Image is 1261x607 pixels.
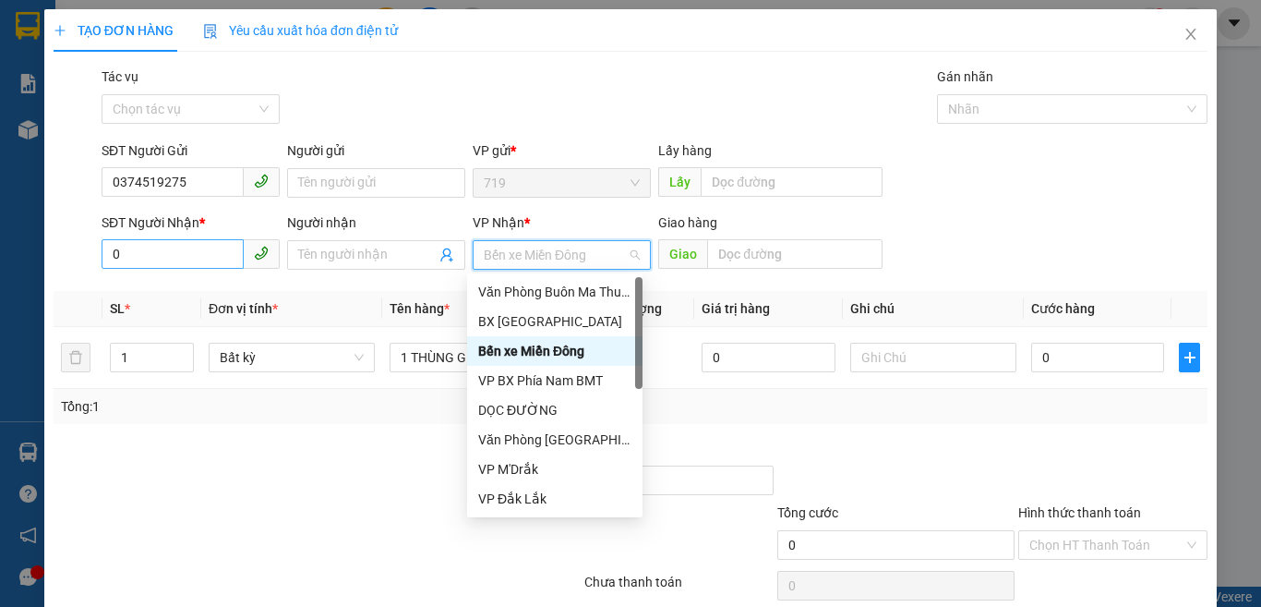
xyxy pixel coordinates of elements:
[937,69,993,84] label: Gán nhãn
[1018,505,1141,520] label: Hình thức thanh toán
[54,23,174,38] span: TẠO ĐƠN HÀNG
[658,239,707,269] span: Giao
[467,455,643,484] div: VP M'Drắk
[61,343,90,372] button: delete
[777,505,838,520] span: Tổng cước
[702,343,835,372] input: 0
[390,301,450,316] span: Tên hàng
[1183,27,1198,42] span: close
[467,395,643,425] div: DỌC ĐƯỜNG
[843,291,1024,327] th: Ghi chú
[658,167,701,197] span: Lấy
[287,212,465,233] div: Người nhận
[1179,343,1200,372] button: plus
[1031,301,1095,316] span: Cước hàng
[478,459,631,480] div: VP M'Drắk
[220,344,364,371] span: Bất kỳ
[102,140,280,161] div: SĐT Người Gửi
[16,38,145,64] div: 0973154257
[158,16,287,82] div: Bến xe Miền Đông Mới
[158,18,202,37] span: Nhận:
[473,140,651,161] div: VP gửi
[658,215,717,230] span: Giao hàng
[701,167,883,197] input: Dọc đường
[254,246,269,261] span: phone
[14,121,42,140] span: CR :
[254,174,269,188] span: phone
[467,336,643,366] div: Bến xe Miền Đông
[484,241,640,269] span: Bến xe Miền Đông
[478,400,631,420] div: DỌC ĐƯỜNG
[707,239,883,269] input: Dọc đường
[1165,9,1217,61] button: Close
[702,301,770,316] span: Giá trị hàng
[478,489,631,509] div: VP Đắk Lắk
[16,16,145,38] div: 719
[110,301,125,316] span: SL
[473,215,524,230] span: VP Nhận
[478,341,631,361] div: Bến xe Miền Đông
[467,425,643,455] div: Văn Phòng Tân Phú
[467,366,643,395] div: VP BX Phía Nam BMT
[478,311,631,332] div: BX [GEOGRAPHIC_DATA]
[14,119,148,141] div: 100.000
[203,24,218,39] img: icon
[1180,350,1199,365] span: plus
[658,143,712,158] span: Lấy hàng
[16,18,44,37] span: Gửi:
[467,307,643,336] div: BX Tây Ninh
[467,277,643,307] div: Văn Phòng Buôn Ma Thuột
[478,370,631,391] div: VP BX Phía Nam BMT
[287,140,465,161] div: Người gửi
[850,343,1016,372] input: Ghi Chú
[439,248,454,262] span: user-add
[390,343,556,372] input: VD: Bàn, Ghế
[61,396,488,417] div: Tổng: 1
[582,572,775,604] div: Chưa thanh toán
[102,69,138,84] label: Tác vụ
[209,301,278,316] span: Đơn vị tính
[478,430,631,450] div: Văn Phòng [GEOGRAPHIC_DATA]
[467,484,643,514] div: VP Đắk Lắk
[158,82,287,108] div: 0934157957
[478,282,631,302] div: Văn Phòng Buôn Ma Thuột
[484,169,640,197] span: 719
[203,23,398,38] span: Yêu cầu xuất hóa đơn điện tử
[102,212,280,233] div: SĐT Người Nhận
[54,24,66,37] span: plus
